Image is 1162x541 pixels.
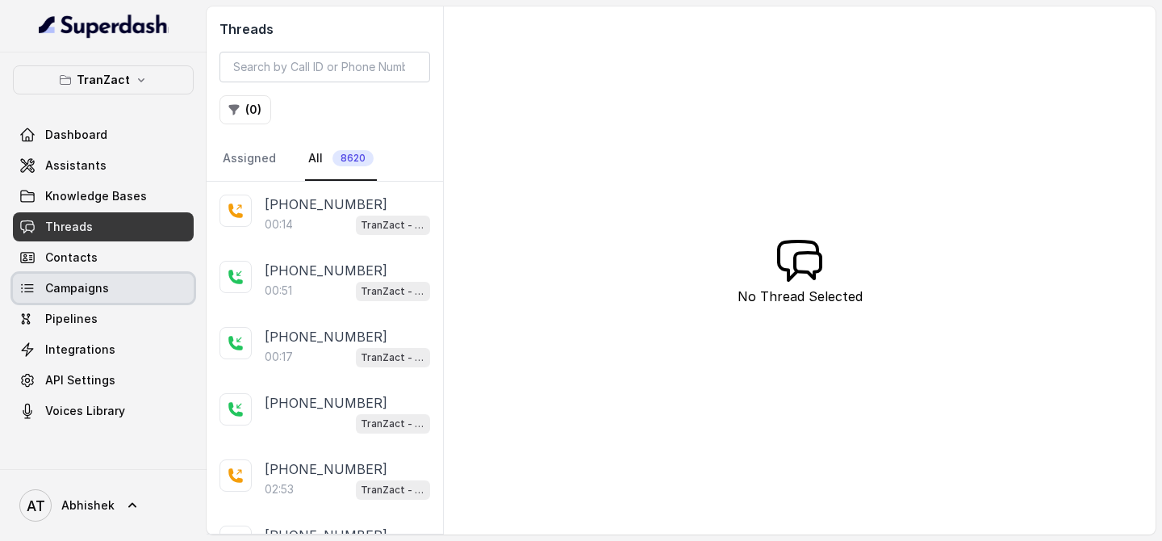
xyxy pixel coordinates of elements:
[13,304,194,333] a: Pipelines
[45,342,115,358] span: Integrations
[61,497,115,514] span: Abhishek
[13,182,194,211] a: Knowledge Bases
[219,52,430,82] input: Search by Call ID or Phone Number
[265,261,387,280] p: [PHONE_NUMBER]
[265,327,387,346] p: [PHONE_NUMBER]
[13,274,194,303] a: Campaigns
[45,157,107,174] span: Assistants
[13,483,194,528] a: Abhishek
[361,350,425,366] p: TranZact - Outbound Call Assistant
[45,219,93,235] span: Threads
[13,335,194,364] a: Integrations
[27,497,45,514] text: AT
[45,372,115,388] span: API Settings
[332,150,374,166] span: 8620
[45,403,125,419] span: Voices Library
[13,212,194,241] a: Threads
[13,65,194,94] button: TranZact
[219,19,430,39] h2: Threads
[361,283,425,300] p: TranZact - Outbound Call Assistant
[45,127,107,143] span: Dashboard
[738,287,863,306] p: No Thread Selected
[361,416,425,432] p: TranZact - Outbound Call Assistant
[219,95,271,124] button: (0)
[45,311,98,327] span: Pipelines
[265,216,293,233] p: 00:14
[77,70,130,90] p: TranZact
[39,13,169,39] img: light.svg
[265,459,387,479] p: [PHONE_NUMBER]
[361,217,425,233] p: TranZact - Outbound Call Assistant
[13,366,194,395] a: API Settings
[13,151,194,180] a: Assistants
[305,137,377,181] a: All8620
[13,243,194,272] a: Contacts
[45,188,147,204] span: Knowledge Bases
[265,195,387,214] p: [PHONE_NUMBER]
[265,349,293,365] p: 00:17
[219,137,430,181] nav: Tabs
[265,283,292,299] p: 00:51
[361,482,425,498] p: TranZact - Outbound Call Assistant
[45,280,109,296] span: Campaigns
[219,137,279,181] a: Assigned
[13,396,194,426] a: Voices Library
[45,250,98,266] span: Contacts
[13,120,194,149] a: Dashboard
[265,393,387,413] p: [PHONE_NUMBER]
[265,481,294,497] p: 02:53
